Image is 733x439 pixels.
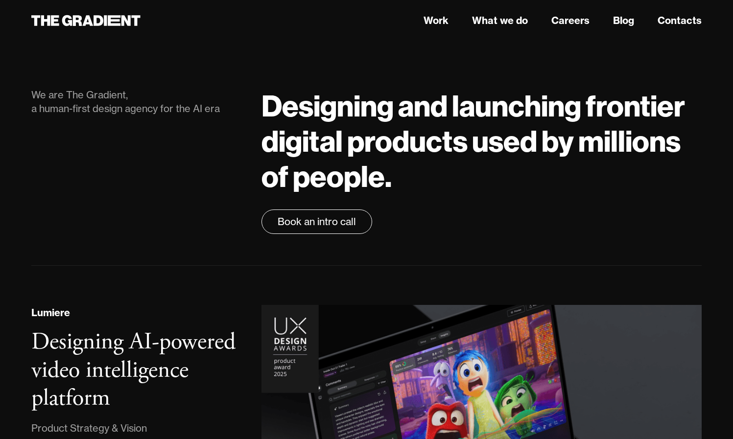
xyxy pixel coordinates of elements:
[261,88,702,194] h1: Designing and launching frontier digital products used by millions of people.
[261,209,372,234] a: Book an intro call
[658,13,702,28] a: Contacts
[551,13,590,28] a: Careers
[31,305,70,320] div: Lumiere
[31,327,236,413] h3: Designing AI-powered video intelligence platform
[472,13,528,28] a: What we do
[31,88,242,116] div: We are The Gradient, a human-first design agency for the AI era
[613,13,634,28] a: Blog
[424,13,449,28] a: Work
